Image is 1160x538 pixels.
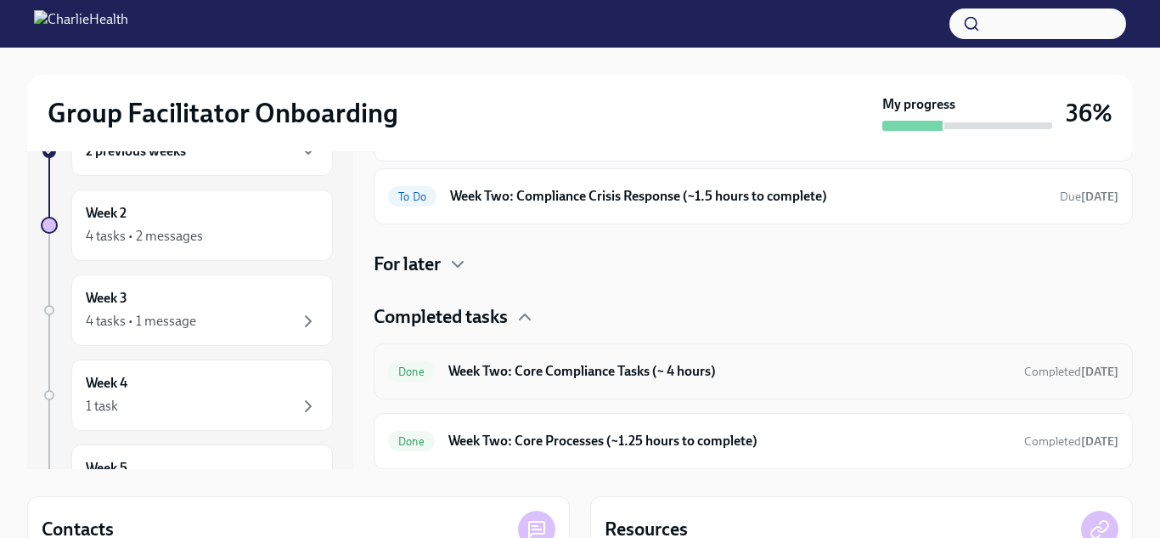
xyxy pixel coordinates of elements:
[882,95,955,114] strong: My progress
[388,190,436,203] span: To Do
[41,445,333,516] a: Week 5
[86,227,203,246] div: 4 tasks • 2 messages
[86,289,127,308] h6: Week 3
[448,432,1011,450] h6: Week Two: Core Processes (~1.25 hours to complete)
[374,252,441,277] h4: For later
[1024,364,1118,380] span: September 29th, 2025 16:31
[41,360,333,431] a: Week 41 task
[1024,434,1118,449] span: Completed
[86,397,118,416] div: 1 task
[388,428,1118,455] a: DoneWeek Two: Core Processes (~1.25 hours to complete)Completed[DATE]
[1081,434,1118,449] strong: [DATE]
[388,183,1118,210] a: To DoWeek Two: Compliance Crisis Response (~1.5 hours to complete)Due[DATE]
[1081,365,1118,379] strong: [DATE]
[48,96,398,130] h2: Group Facilitator Onboarding
[388,358,1118,385] a: DoneWeek Two: Core Compliance Tasks (~ 4 hours)Completed[DATE]
[34,10,128,37] img: CharlieHealth
[1060,190,1118,204] span: Due
[374,304,508,330] h4: Completed tasks
[1024,433,1118,450] span: October 1st, 2025 20:48
[1060,189,1118,205] span: October 6th, 2025 10:00
[1066,98,1112,128] h3: 36%
[450,187,1046,206] h6: Week Two: Compliance Crisis Response (~1.5 hours to complete)
[448,362,1011,381] h6: Week Two: Core Compliance Tasks (~ 4 hours)
[86,374,127,393] h6: Week 4
[374,252,1133,277] div: For later
[86,204,127,223] h6: Week 2
[86,312,196,331] div: 4 tasks • 1 message
[41,190,333,261] a: Week 24 tasks • 2 messages
[41,275,333,346] a: Week 34 tasks • 1 message
[388,365,435,378] span: Done
[388,435,435,448] span: Done
[1081,190,1118,204] strong: [DATE]
[86,142,186,161] h6: 2 previous weeks
[86,459,127,478] h6: Week 5
[1024,365,1118,379] span: Completed
[71,127,333,176] div: 2 previous weeks
[374,304,1133,330] div: Completed tasks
